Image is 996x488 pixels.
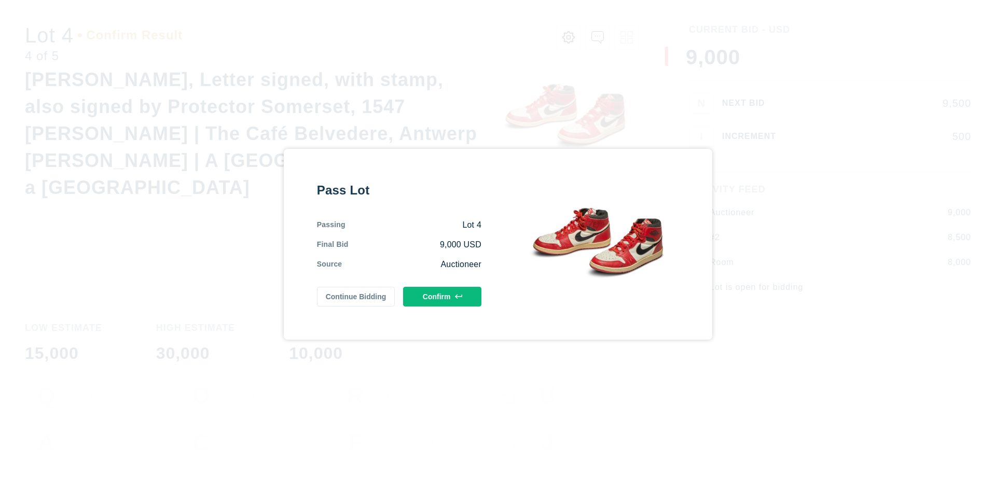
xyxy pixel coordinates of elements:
[349,239,481,250] div: 9,000 USD
[317,182,481,199] div: Pass Lot
[317,219,345,231] div: Passing
[317,287,395,306] button: Continue Bidding
[317,259,342,270] div: Source
[403,287,481,306] button: Confirm
[317,239,349,250] div: Final Bid
[345,219,481,231] div: Lot 4
[342,259,481,270] div: Auctioneer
